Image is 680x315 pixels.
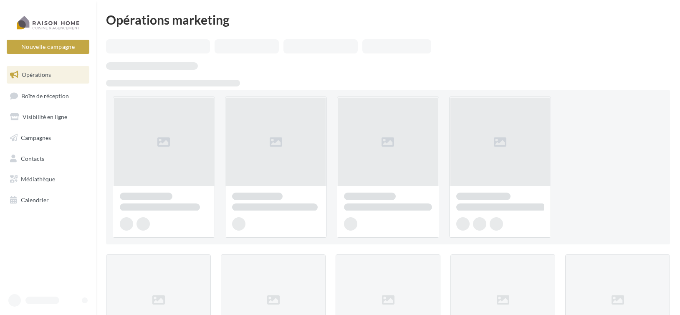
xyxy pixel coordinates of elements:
div: Opérations marketing [106,13,670,26]
a: Contacts [5,150,91,168]
a: Médiathèque [5,170,91,188]
a: Visibilité en ligne [5,108,91,126]
span: Opérations [22,71,51,78]
span: Contacts [21,155,44,162]
a: Opérations [5,66,91,84]
span: Visibilité en ligne [23,113,67,120]
span: Boîte de réception [21,92,69,99]
a: Calendrier [5,191,91,209]
span: Calendrier [21,196,49,203]
a: Campagnes [5,129,91,147]
a: Boîte de réception [5,87,91,105]
span: Médiathèque [21,175,55,183]
span: Campagnes [21,134,51,141]
button: Nouvelle campagne [7,40,89,54]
